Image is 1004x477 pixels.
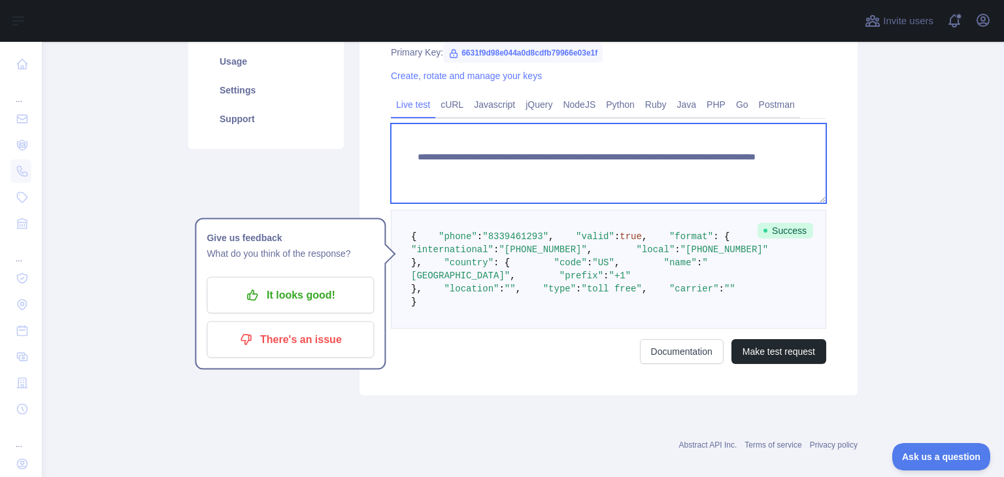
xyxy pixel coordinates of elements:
[680,244,768,255] span: "[PHONE_NUMBER]"
[892,443,991,470] iframe: Toggle Customer Support
[548,231,554,242] span: ,
[675,244,680,255] span: :
[576,231,614,242] span: "valid"
[640,339,724,364] a: Documentation
[576,284,581,294] span: :
[10,423,31,450] div: ...
[411,257,708,281] span: "[GEOGRAPHIC_DATA]"
[731,94,754,115] a: Go
[543,284,576,294] span: "type"
[640,94,672,115] a: Ruby
[754,94,800,115] a: Postman
[592,257,614,268] span: "US"
[477,231,482,242] span: :
[636,244,675,255] span: "local"
[620,231,642,242] span: true
[494,244,499,255] span: :
[609,271,631,281] span: "+1"
[558,94,601,115] a: NodeJS
[614,257,620,268] span: ,
[587,244,592,255] span: ,
[204,47,328,76] a: Usage
[697,257,702,268] span: :
[520,94,558,115] a: jQuery
[207,277,374,314] button: It looks good!
[444,284,499,294] span: "location"
[516,284,521,294] span: ,
[745,440,801,450] a: Terms of service
[669,284,719,294] span: "carrier"
[719,284,724,294] span: :
[411,231,416,242] span: {
[669,231,713,242] span: "format"
[216,329,364,351] p: There's an issue
[443,43,603,63] span: 6631f9d98e044a0d8cdfb79966e03e1f
[499,284,504,294] span: :
[411,244,494,255] span: "international"
[758,223,813,238] span: Success
[499,244,586,255] span: "[PHONE_NUMBER]"
[587,257,592,268] span: :
[411,257,422,268] span: },
[494,257,510,268] span: : {
[731,339,826,364] button: Make test request
[411,284,422,294] span: },
[435,94,469,115] a: cURL
[207,321,374,358] button: There's an issue
[216,284,364,306] p: It looks good!
[411,297,416,307] span: }
[883,14,933,29] span: Invite users
[505,284,516,294] span: ""
[664,257,697,268] span: "name"
[603,271,609,281] span: :
[391,71,542,81] a: Create, rotate and manage your keys
[724,284,735,294] span: ""
[560,271,603,281] span: "prefix"
[391,46,826,59] div: Primary Key:
[482,231,548,242] span: "8339461293"
[207,230,374,246] h1: Give us feedback
[204,76,328,105] a: Settings
[701,94,731,115] a: PHP
[679,440,737,450] a: Abstract API Inc.
[444,257,494,268] span: "country"
[672,94,702,115] a: Java
[204,105,328,133] a: Support
[207,246,374,261] p: What do you think of the response?
[439,231,477,242] span: "phone"
[601,94,640,115] a: Python
[582,284,642,294] span: "toll free"
[862,10,936,31] button: Invite users
[391,94,435,115] a: Live test
[642,231,647,242] span: ,
[614,231,620,242] span: :
[469,94,520,115] a: Javascript
[713,231,729,242] span: : {
[810,440,858,450] a: Privacy policy
[510,271,515,281] span: ,
[642,284,647,294] span: ,
[554,257,586,268] span: "code"
[10,238,31,264] div: ...
[10,78,31,105] div: ...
